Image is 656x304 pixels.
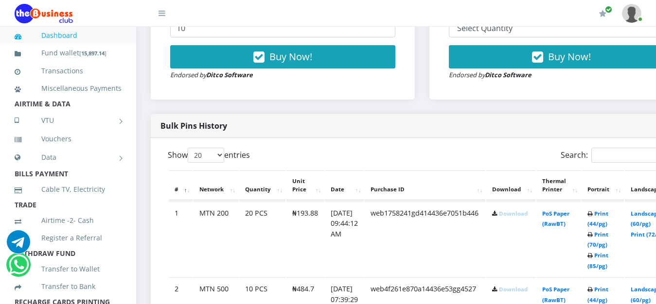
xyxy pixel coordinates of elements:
small: Endorsed by [449,70,532,79]
a: PoS Paper (RawBT) [542,286,569,304]
th: #: activate to sort column descending [169,170,193,201]
a: Cable TV, Electricity [15,178,122,201]
img: User [622,4,641,23]
small: Endorsed by [170,70,253,79]
select: Showentries [188,148,224,163]
a: Print (85/pg) [587,252,608,270]
strong: Ditco Software [206,70,253,79]
a: Download [499,210,528,217]
button: Buy Now! [170,45,395,68]
a: PoS Paper (RawBT) [542,210,569,228]
a: Vouchers [15,128,122,150]
a: Transfer to Bank [15,275,122,298]
i: Renew/Upgrade Subscription [599,10,606,17]
strong: Bulk Pins History [160,120,227,131]
a: Dashboard [15,24,122,47]
span: Buy Now! [269,50,312,63]
td: MTN 200 [194,202,238,277]
th: Unit Price: activate to sort column ascending [286,170,324,201]
a: Transactions [15,60,122,82]
th: Quantity: activate to sort column ascending [239,170,285,201]
strong: Ditco Software [485,70,532,79]
th: Thermal Printer: activate to sort column ascending [536,170,581,201]
a: Print (44/pg) [587,210,608,228]
a: Print (44/pg) [587,286,608,304]
td: 20 PCS [239,202,285,277]
input: Enter Quantity [170,19,395,37]
a: Download [499,286,528,293]
a: Miscellaneous Payments [15,77,122,100]
img: Logo [15,4,73,23]
td: 1 [169,202,193,277]
label: Show entries [168,148,250,163]
th: Portrait: activate to sort column ascending [582,170,624,201]
a: Chat for support [9,260,29,276]
td: [DATE] 09:44:12 AM [325,202,364,277]
a: VTU [15,108,122,133]
a: Transfer to Wallet [15,258,122,280]
th: Purchase ID: activate to sort column ascending [365,170,485,201]
a: Fund wallet[15,897.14] [15,42,122,65]
th: Download: activate to sort column ascending [486,170,535,201]
th: Network: activate to sort column ascending [194,170,238,201]
b: 15,897.14 [81,50,105,57]
a: Register a Referral [15,227,122,249]
span: Renew/Upgrade Subscription [605,6,612,13]
a: Airtime -2- Cash [15,209,122,232]
a: Print (70/pg) [587,231,608,249]
td: web1758241gd414436e7051b446 [365,202,485,277]
span: Buy Now! [548,50,591,63]
td: ₦193.88 [286,202,324,277]
a: Chat for support [7,237,30,253]
a: Data [15,145,122,169]
small: [ ] [79,50,106,57]
th: Date: activate to sort column ascending [325,170,364,201]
